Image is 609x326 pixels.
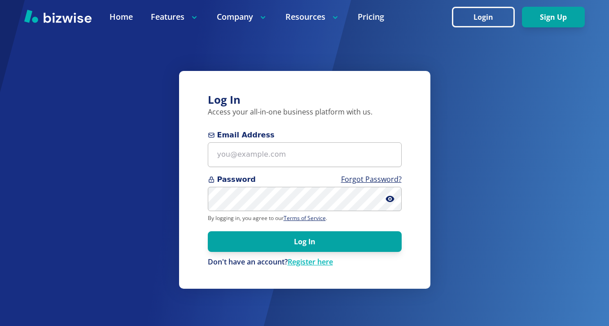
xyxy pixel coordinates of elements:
[208,215,402,222] p: By logging in, you agree to our .
[284,214,326,222] a: Terms of Service
[208,130,402,141] span: Email Address
[285,11,340,22] p: Resources
[208,142,402,167] input: you@example.com
[341,174,402,184] a: Forgot Password?
[208,257,402,267] p: Don't have an account?
[208,107,402,117] p: Access your all-in-one business platform with us.
[522,7,585,27] button: Sign Up
[208,93,402,107] h3: Log In
[110,11,133,22] a: Home
[217,11,267,22] p: Company
[208,174,402,185] span: Password
[358,11,384,22] a: Pricing
[452,7,515,27] button: Login
[208,231,402,252] button: Log In
[24,9,92,23] img: Bizwise Logo
[452,13,522,22] a: Login
[208,257,402,267] div: Don't have an account?Register here
[288,257,333,267] a: Register here
[151,11,199,22] p: Features
[522,13,585,22] a: Sign Up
